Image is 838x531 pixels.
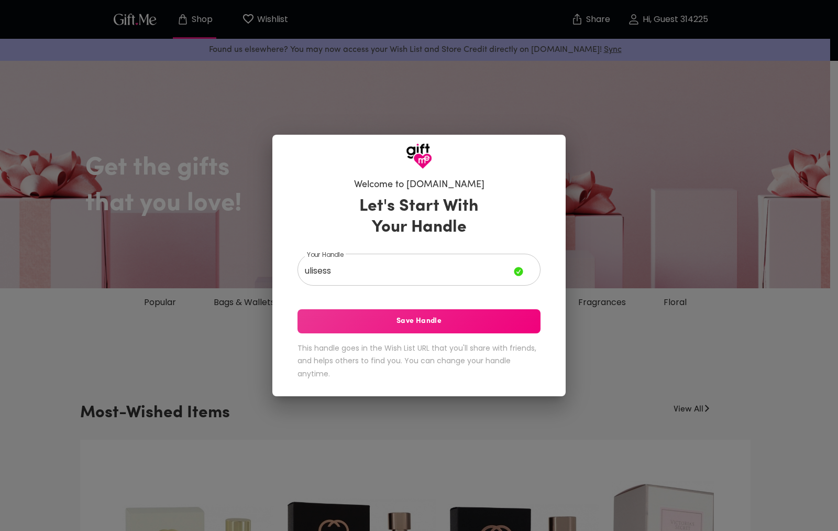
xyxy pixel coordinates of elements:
h6: Welcome to [DOMAIN_NAME] [354,179,484,191]
img: GiftMe Logo [406,143,432,169]
input: Your Handle [297,256,514,286]
span: Save Handle [297,316,541,327]
h3: Let's Start With Your Handle [346,196,492,238]
h6: This handle goes in the Wish List URL that you'll share with friends, and helps others to find yo... [297,342,541,381]
button: Save Handle [297,309,541,333]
